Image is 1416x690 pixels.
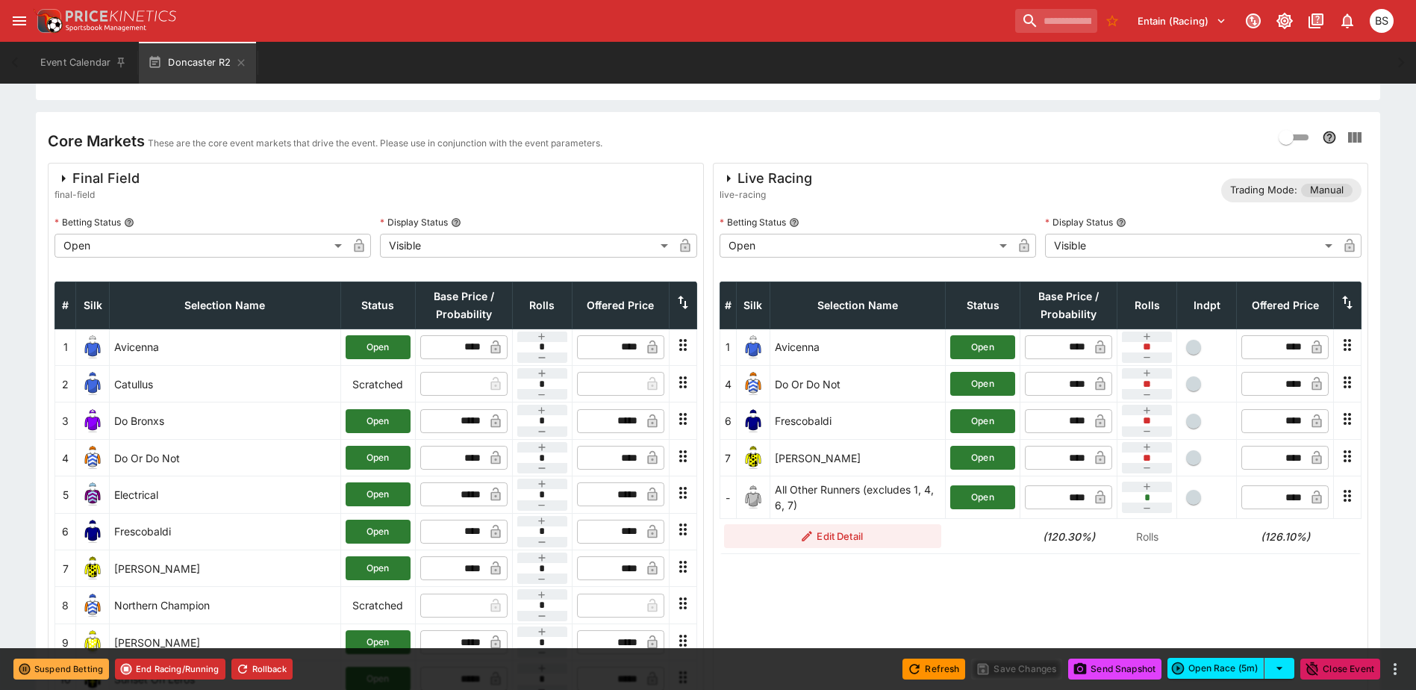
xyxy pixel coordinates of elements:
td: Frescobaldi [770,402,946,439]
p: Display Status [380,216,448,229]
div: Visible [1045,234,1338,258]
button: Notifications [1334,7,1361,34]
td: 6 [55,513,76,550]
div: split button [1167,658,1294,679]
th: Rolls [512,282,572,329]
th: Status [340,282,415,329]
button: Open [346,482,411,506]
img: PriceKinetics Logo [33,6,63,36]
button: Open [346,409,411,433]
img: runner 3 [81,409,105,433]
button: Open [346,630,411,654]
td: [PERSON_NAME] [770,439,946,476]
span: final-field [54,187,140,202]
button: Edit Detail [724,524,941,548]
button: Refresh [902,659,965,680]
button: Display Status [451,217,461,228]
button: Brendan Scoble [1365,4,1398,37]
button: Open [346,520,411,544]
td: Do Or Do Not [770,366,946,402]
th: Silk [76,282,110,329]
button: Toggle light/dark mode [1271,7,1298,34]
div: Final Field [54,170,140,187]
button: Open [346,556,411,580]
button: Open Race (5m) [1167,658,1264,679]
button: Open [950,485,1015,509]
img: PriceKinetics [66,10,176,22]
td: Do Or Do Not [110,439,341,476]
td: Do Bronxs [110,402,341,439]
img: blank-silk.png [741,485,765,509]
p: Betting Status [54,216,121,229]
th: Rolls [1117,282,1177,329]
td: 6 [720,402,736,439]
td: 7 [55,550,76,587]
div: Open [54,234,347,258]
img: runner 6 [81,520,105,544]
button: more [1386,660,1404,678]
td: [PERSON_NAME] [110,550,341,587]
button: Betting Status [789,217,799,228]
button: Send Snapshot [1068,659,1161,680]
div: Visible [380,234,673,258]
td: Electrical [110,476,341,513]
h6: (126.10%) [1241,529,1329,544]
td: 4 [55,439,76,476]
p: Display Status [1045,216,1113,229]
img: runner 1 [741,335,765,359]
button: Open [950,335,1015,359]
td: - [720,476,736,519]
button: Open [950,446,1015,470]
p: Rolls [1122,529,1173,544]
button: Suspend Betting [13,659,109,680]
img: runner 8 [81,594,105,618]
button: End Racing/Running [115,659,225,680]
th: Offered Price [1237,282,1334,329]
th: Offered Price [572,282,669,329]
button: Open [950,372,1015,396]
button: Betting Status [124,217,134,228]
th: Base Price / Probability [1020,282,1117,329]
button: Display Status [1116,217,1126,228]
button: Rollback [231,659,293,680]
img: runner 5 [81,482,105,506]
button: Open [950,409,1015,433]
th: Silk [736,282,770,329]
img: runner 4 [81,446,105,470]
td: [PERSON_NAME] [110,624,341,660]
p: Scratched [346,597,411,613]
td: Frescobaldi [110,513,341,550]
div: Brendan Scoble [1370,9,1394,33]
td: 5 [55,476,76,513]
th: Base Price / Probability [415,282,512,329]
td: All Other Runners (excludes 1, 4, 6, 7) [770,476,946,519]
td: Catullus [110,366,341,402]
button: select merge strategy [1264,658,1294,679]
span: Manual [1301,183,1353,198]
td: 1 [720,329,736,365]
div: Live Racing [720,170,812,187]
button: Event Calendar [31,42,136,84]
button: Documentation [1303,7,1329,34]
th: Independent [1177,282,1237,329]
button: open drawer [6,7,33,34]
button: Open [346,446,411,470]
td: Northern Champion [110,587,341,624]
button: Doncaster R2 [139,42,256,84]
img: runner 9 [81,630,105,654]
div: Open [720,234,1012,258]
p: Scratched [346,376,411,392]
button: Close Event [1300,659,1380,680]
td: 9 [55,624,76,660]
td: 8 [55,587,76,624]
button: Select Tenant [1129,9,1235,33]
h6: (120.30%) [1025,529,1113,544]
td: 3 [55,402,76,439]
th: # [720,282,736,329]
th: # [55,282,76,329]
img: runner 6 [741,409,765,433]
td: 4 [720,366,736,402]
p: Betting Status [720,216,786,229]
input: search [1015,9,1097,33]
img: runner 4 [741,372,765,396]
